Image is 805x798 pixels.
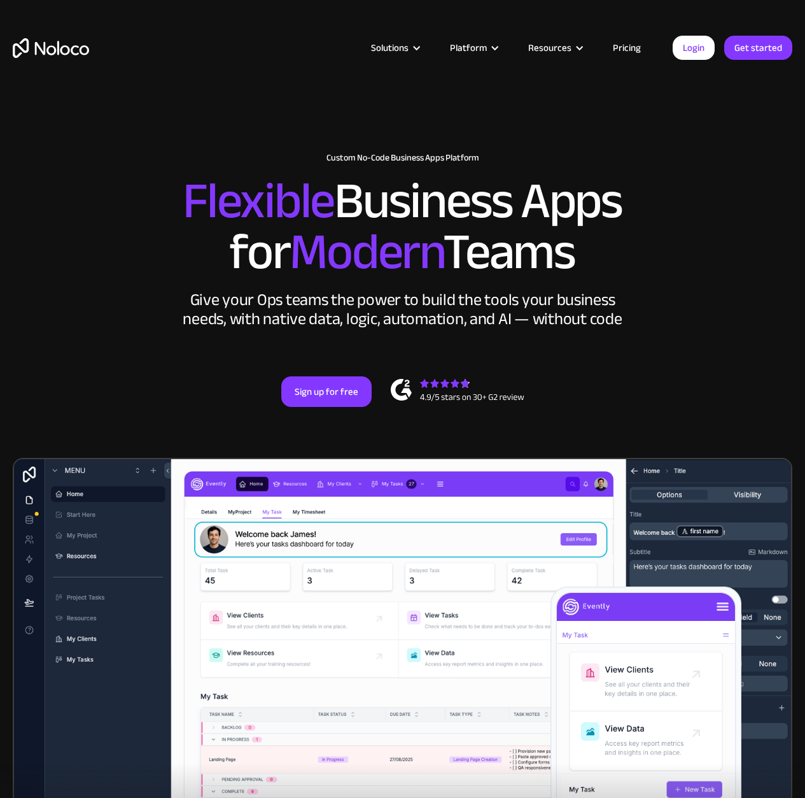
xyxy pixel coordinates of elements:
[290,204,443,299] span: Modern
[597,39,657,56] a: Pricing
[673,36,715,60] a: Login
[183,153,334,248] span: Flexible
[180,290,626,329] div: Give your Ops teams the power to build the tools your business needs, with native data, logic, au...
[13,176,792,278] h2: Business Apps for Teams
[355,39,434,56] div: Solutions
[528,39,571,56] div: Resources
[371,39,409,56] div: Solutions
[13,38,89,58] a: home
[450,39,487,56] div: Platform
[512,39,597,56] div: Resources
[13,153,792,163] h1: Custom No-Code Business Apps Platform
[434,39,512,56] div: Platform
[724,36,792,60] a: Get started
[281,376,372,407] a: Sign up for free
